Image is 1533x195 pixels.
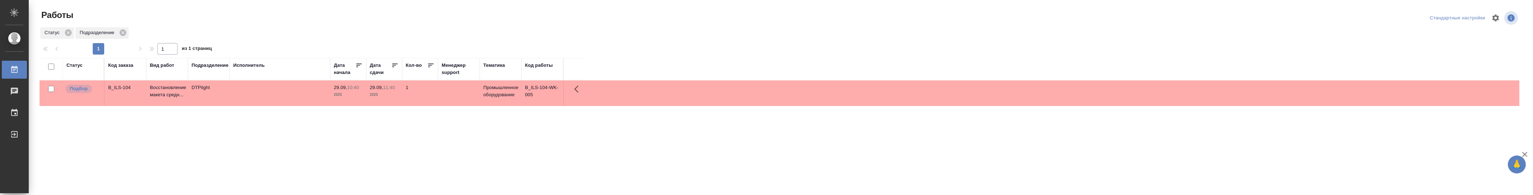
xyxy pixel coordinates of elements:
[150,62,174,69] div: Вид работ
[347,85,359,90] p: 10:40
[75,27,129,39] div: Подразделение
[40,27,74,39] div: Статус
[70,85,88,92] p: Подбор
[1511,157,1523,172] span: 🙏
[370,62,391,76] div: Дата сдачи
[525,62,553,69] div: Код работы
[334,62,355,76] div: Дата начала
[108,62,133,69] div: Код заказа
[45,29,62,36] p: Статус
[182,44,212,55] span: из 1 страниц
[370,91,399,98] p: 2025
[233,62,265,69] div: Исполнитель
[150,84,184,98] p: Восстановление макета средн...
[334,85,347,90] p: 29.09,
[570,80,587,98] button: Здесь прячутся важные кнопки
[521,80,563,106] td: B_ILS-104-WK-005
[370,85,383,90] p: 29.09,
[383,85,395,90] p: 11:40
[40,9,73,21] span: Работы
[1508,155,1526,173] button: 🙏
[80,29,117,36] p: Подразделение
[1487,9,1504,27] span: Настроить таблицу
[442,62,476,76] div: Менеджер support
[65,84,100,94] div: Можно подбирать исполнителей
[108,84,143,91] div: B_ILS-104
[1428,13,1487,24] div: split button
[66,62,83,69] div: Статус
[402,80,438,106] td: 1
[188,80,230,106] td: DTPlight
[192,62,229,69] div: Подразделение
[334,91,363,98] p: 2025
[1504,11,1519,25] span: Посмотреть информацию
[483,62,505,69] div: Тематика
[406,62,422,69] div: Кол-во
[483,84,518,98] p: Промышленное оборудование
